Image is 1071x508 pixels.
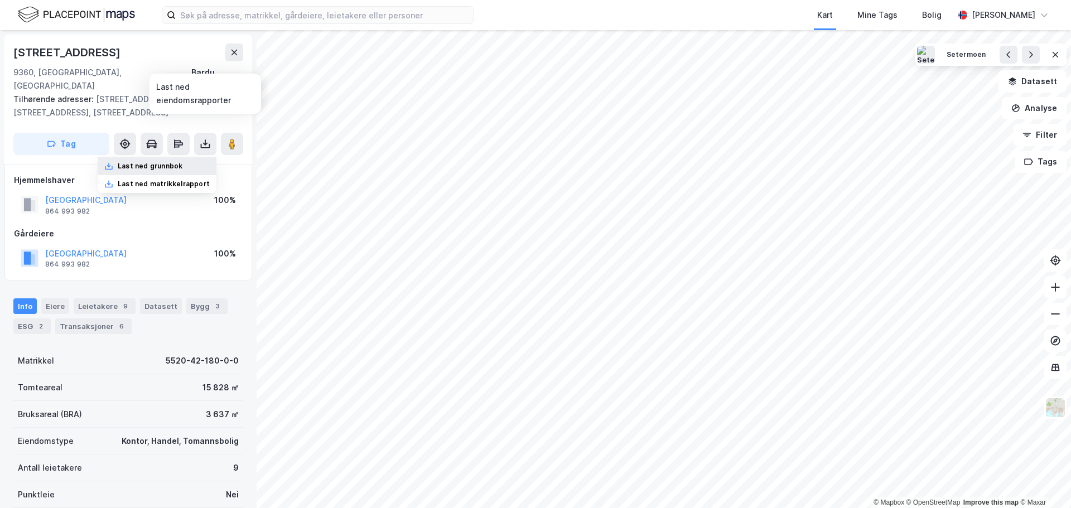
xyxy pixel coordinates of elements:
div: Hjemmelshaver [14,173,243,187]
div: 864 993 982 [45,260,90,269]
div: Gårdeiere [14,227,243,240]
div: Matrikkel [18,354,54,367]
div: [PERSON_NAME] [972,8,1035,22]
div: 9360, [GEOGRAPHIC_DATA], [GEOGRAPHIC_DATA] [13,66,191,93]
div: 5520-42-180-0-0 [166,354,239,367]
button: Datasett [998,70,1067,93]
button: Setermoen [939,46,993,64]
div: Setermoen [947,50,986,60]
div: Last ned matrikkelrapport [118,180,210,188]
div: Tomteareal [18,381,62,394]
div: 3 [212,301,223,312]
div: 9 [233,461,239,475]
img: logo.f888ab2527a4732fd821a326f86c7f29.svg [18,5,135,25]
div: Nei [226,488,239,501]
div: 3 637 ㎡ [206,408,239,421]
div: Bolig [922,8,942,22]
div: 15 828 ㎡ [202,381,239,394]
div: [STREET_ADDRESS] [13,43,123,61]
div: Bruksareal (BRA) [18,408,82,421]
div: 9 [120,301,131,312]
div: 864 993 982 [45,207,90,216]
div: [STREET_ADDRESS], [STREET_ADDRESS], [STREET_ADDRESS] [13,93,234,119]
div: Leietakere [74,298,136,314]
iframe: Chat Widget [1015,454,1071,508]
button: Filter [1013,124,1067,146]
button: Tags [1015,151,1067,173]
img: Setermoen [917,46,935,64]
input: Søk på adresse, matrikkel, gårdeiere, leietakere eller personer [176,7,474,23]
button: Tag [13,133,109,155]
div: Bardu, 42/180 [191,66,243,93]
div: Kontrollprogram for chat [1015,454,1071,508]
div: Antall leietakere [18,461,82,475]
button: Analyse [1002,97,1067,119]
div: Kart [817,8,833,22]
div: 100% [214,247,236,260]
div: Kontor, Handel, Tomannsbolig [122,434,239,448]
div: Mine Tags [857,8,898,22]
div: 6 [116,321,127,332]
div: Datasett [140,298,182,314]
span: Tilhørende adresser: [13,94,96,104]
div: Eiendomstype [18,434,74,448]
div: Transaksjoner [55,318,132,334]
div: Bygg [186,298,228,314]
div: Punktleie [18,488,55,501]
div: 100% [214,193,236,207]
a: OpenStreetMap [906,499,961,506]
a: Improve this map [963,499,1019,506]
div: Eiere [41,298,69,314]
a: Mapbox [874,499,904,506]
div: 2 [35,321,46,332]
div: Last ned grunnbok [118,162,182,171]
div: Info [13,298,37,314]
img: Z [1045,397,1066,418]
div: ESG [13,318,51,334]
